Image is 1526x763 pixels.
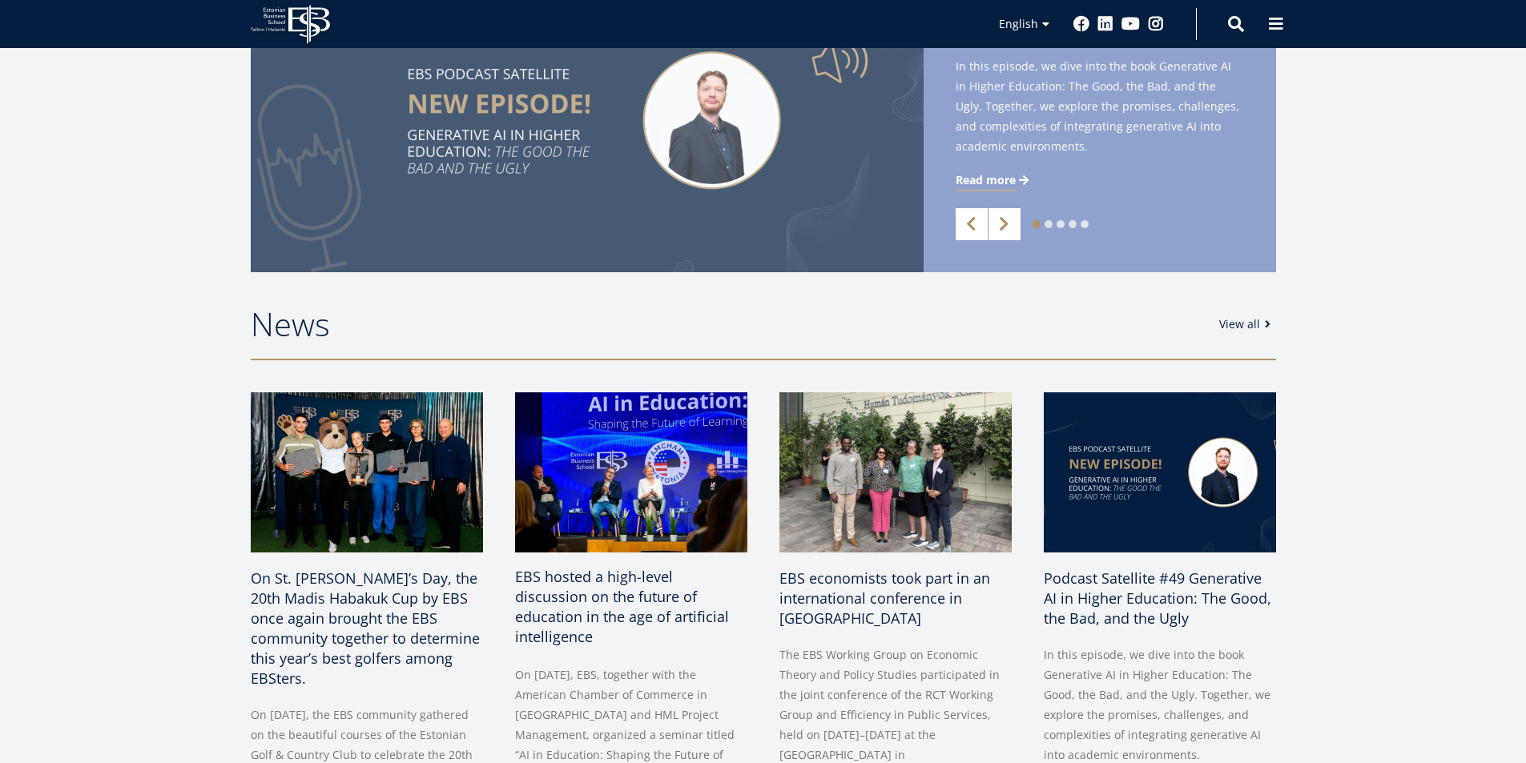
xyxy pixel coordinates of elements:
span: EBS hosted a high-level discussion on the future of education in the age of artificial intelligence [515,567,729,646]
img: a [779,392,1012,552]
a: 4 [1069,220,1077,228]
a: Previous [956,208,988,240]
span: EBS economists took part in an international conference in [GEOGRAPHIC_DATA] [779,568,990,628]
a: 2 [1045,220,1053,228]
a: Facebook [1073,16,1089,32]
a: View all [1219,316,1276,332]
span: In this episode, we dive into the book Generative AI in Higher Education: The Good, the Bad, and ... [956,56,1244,156]
img: Ai in Education [509,388,753,556]
a: Linkedin [1097,16,1113,32]
span: On St. [PERSON_NAME]’s Day, the 20th Madis Habakuk Cup by EBS once again brought the EBS communit... [251,568,480,688]
img: 20th Madis Habakuk Cup [251,392,483,552]
img: Satellite #49 [1044,392,1276,552]
a: Instagram [1148,16,1164,32]
a: 1 [1033,220,1041,228]
a: Youtube [1121,16,1140,32]
h2: News [251,304,1203,344]
span: Read more [956,172,1016,188]
a: 5 [1081,220,1089,228]
a: 3 [1057,220,1065,228]
a: Read more [956,172,1032,188]
a: Next [988,208,1021,240]
span: Podcast Satellite #49 Generative AI in Higher Education: The Good, the Bad, and the Ugly [1044,568,1271,628]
